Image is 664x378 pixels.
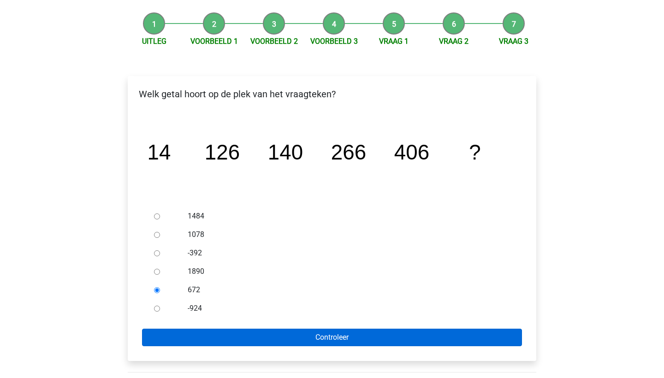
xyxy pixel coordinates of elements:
[268,141,303,164] tspan: 140
[499,37,528,46] a: Vraag 3
[188,303,507,314] label: -924
[190,37,238,46] a: Voorbeeld 1
[142,37,166,46] a: Uitleg
[469,141,480,164] tspan: ?
[205,141,240,164] tspan: 126
[250,37,298,46] a: Voorbeeld 2
[188,211,507,222] label: 1484
[379,37,409,46] a: Vraag 1
[188,284,507,295] label: 672
[135,87,529,101] p: Welk getal hoort op de plek van het vraagteken?
[188,248,507,259] label: -392
[310,37,358,46] a: Voorbeeld 3
[142,329,522,346] input: Controleer
[188,266,507,277] label: 1890
[331,141,366,164] tspan: 266
[394,141,429,164] tspan: 406
[439,37,468,46] a: Vraag 2
[148,141,171,164] tspan: 14
[188,229,507,240] label: 1078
